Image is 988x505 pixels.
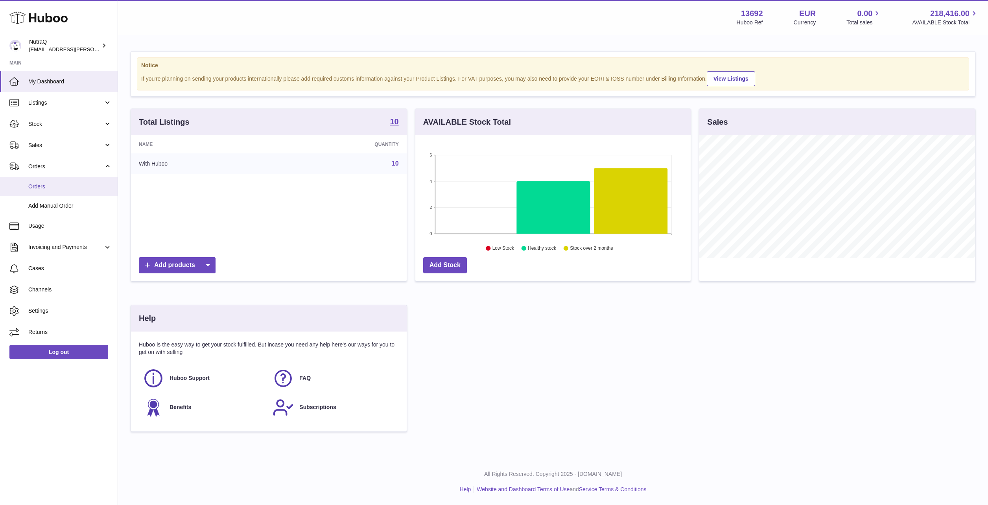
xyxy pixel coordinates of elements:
[429,179,432,184] text: 4
[28,99,103,107] span: Listings
[143,397,265,418] a: Benefits
[741,8,763,19] strong: 13692
[846,8,881,26] a: 0.00 Total sales
[141,70,965,86] div: If you're planning on sending your products internationally please add required customs informati...
[28,120,103,128] span: Stock
[423,117,511,127] h3: AVAILABLE Stock Total
[570,246,613,251] text: Stock over 2 months
[143,368,265,389] a: Huboo Support
[29,46,158,52] span: [EMAIL_ADDRESS][PERSON_NAME][DOMAIN_NAME]
[273,368,394,389] a: FAQ
[857,8,873,19] span: 0.00
[460,486,471,492] a: Help
[390,118,398,127] a: 10
[276,135,407,153] th: Quantity
[170,404,191,411] span: Benefits
[131,135,276,153] th: Name
[141,62,965,69] strong: Notice
[273,397,394,418] a: Subscriptions
[707,71,755,86] a: View Listings
[28,202,112,210] span: Add Manual Order
[28,265,112,272] span: Cases
[794,19,816,26] div: Currency
[28,286,112,293] span: Channels
[737,19,763,26] div: Huboo Ref
[429,153,432,157] text: 6
[28,307,112,315] span: Settings
[846,19,881,26] span: Total sales
[474,486,646,493] li: and
[799,8,816,19] strong: EUR
[429,205,432,210] text: 2
[492,246,514,251] text: Low Stock
[139,117,190,127] h3: Total Listings
[28,328,112,336] span: Returns
[392,160,399,167] a: 10
[29,38,100,53] div: NutraQ
[28,78,112,85] span: My Dashboard
[528,246,557,251] text: Healthy stock
[170,374,210,382] span: Huboo Support
[9,40,21,52] img: odd.nordahl@nutraq.com
[139,313,156,324] h3: Help
[28,142,103,149] span: Sales
[477,486,570,492] a: Website and Dashboard Terms of Use
[9,345,108,359] a: Log out
[131,153,276,174] td: With Huboo
[912,8,979,26] a: 218,416.00 AVAILABLE Stock Total
[124,470,982,478] p: All Rights Reserved. Copyright 2025 - [DOMAIN_NAME]
[299,374,311,382] span: FAQ
[299,404,336,411] span: Subscriptions
[390,118,398,125] strong: 10
[912,19,979,26] span: AVAILABLE Stock Total
[579,486,647,492] a: Service Terms & Conditions
[28,243,103,251] span: Invoicing and Payments
[28,222,112,230] span: Usage
[707,117,728,127] h3: Sales
[28,183,112,190] span: Orders
[930,8,970,19] span: 218,416.00
[139,257,216,273] a: Add products
[423,257,467,273] a: Add Stock
[139,341,399,356] p: Huboo is the easy way to get your stock fulfilled. But incase you need any help here's our ways f...
[429,231,432,236] text: 0
[28,163,103,170] span: Orders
